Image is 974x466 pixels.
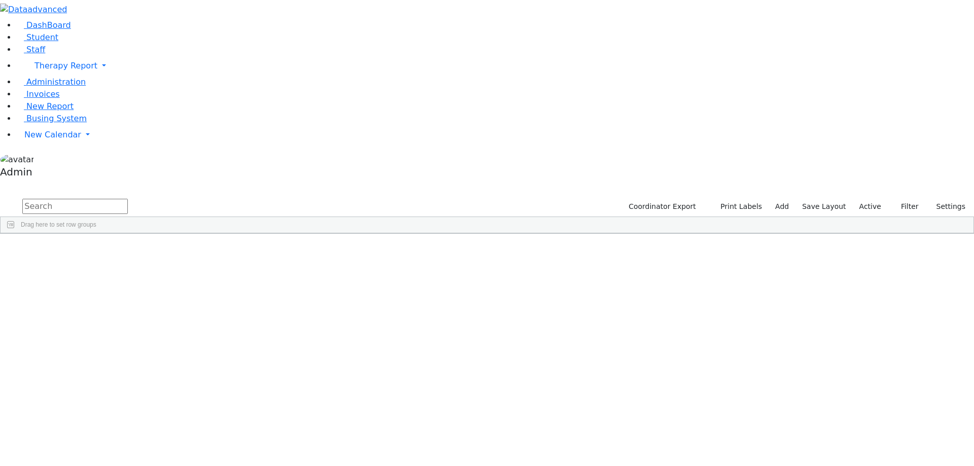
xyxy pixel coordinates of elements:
[16,45,45,54] a: Staff
[26,45,45,54] span: Staff
[26,77,86,87] span: Administration
[923,199,970,214] button: Settings
[26,20,71,30] span: DashBoard
[16,32,58,42] a: Student
[888,199,923,214] button: Filter
[855,199,886,214] label: Active
[21,221,96,228] span: Drag here to set row groups
[16,56,974,76] a: Therapy Report
[22,199,128,214] input: Search
[16,114,87,123] a: Busing System
[16,77,86,87] a: Administration
[797,199,850,214] button: Save Layout
[26,89,60,99] span: Invoices
[24,130,81,139] span: New Calendar
[622,199,701,214] button: Coordinator Export
[26,114,87,123] span: Busing System
[16,101,74,111] a: New Report
[16,20,71,30] a: DashBoard
[16,89,60,99] a: Invoices
[26,32,58,42] span: Student
[26,101,74,111] span: New Report
[709,199,767,214] button: Print Labels
[771,199,793,214] a: Add
[16,125,974,145] a: New Calendar
[34,61,97,70] span: Therapy Report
